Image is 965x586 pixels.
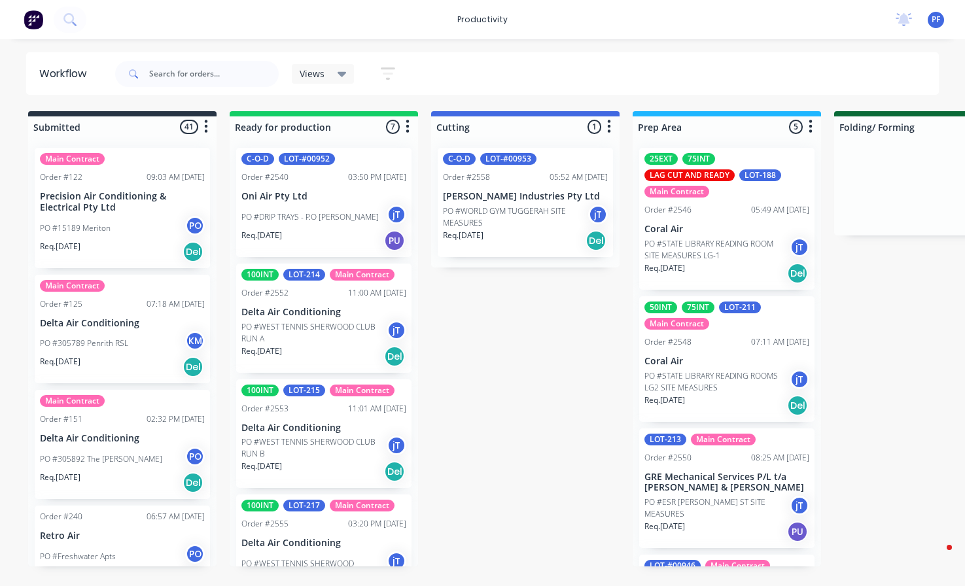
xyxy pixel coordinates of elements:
div: LOT-#00953 [480,153,536,165]
div: 05:52 AM [DATE] [550,171,608,183]
p: [PERSON_NAME] Industries Pty Ltd [443,191,608,202]
div: 100INTLOT-215Main ContractOrder #255311:01 AM [DATE]Delta Air ConditioningPO #WEST TENNIS SHERWOO... [236,379,412,489]
div: LOT-217 [283,500,325,511]
div: Order #2553 [241,403,289,415]
div: LOT-#00952 [279,153,335,165]
p: Req. [DATE] [40,356,80,368]
p: PO #WEST TENNIS SHERWOOD CLUB RUN B [241,436,387,460]
div: LOT-#00946 [644,560,701,572]
span: PF [932,14,940,26]
div: 100INT [241,385,279,396]
div: Main ContractOrder #12507:18 AM [DATE]Delta Air ConditioningPO #305789 Penrith RSLKMReq.[DATE]Del [35,275,210,384]
div: LOT-214 [283,269,325,281]
div: Order #2555 [241,518,289,530]
div: Main Contract [691,434,756,445]
div: Order #2550 [644,452,692,464]
div: PU [787,521,808,542]
p: Delta Air Conditioning [40,318,205,329]
div: Order #2558 [443,171,490,183]
div: PU [384,230,405,251]
div: 11:01 AM [DATE] [348,403,406,415]
div: PO [185,544,205,564]
p: Req. [DATE] [644,521,685,532]
div: jT [387,436,406,455]
div: KM [185,331,205,351]
p: PO #ESR [PERSON_NAME] ST SITE MEASURES [644,496,790,520]
p: PO #STATE LIBRARY READING ROOM SITE MEASURES LG-1 [644,238,790,262]
div: jT [387,320,406,340]
div: LOT-215 [283,385,325,396]
p: Oni Air Pty Ltd [241,191,406,202]
div: Order #122 [40,171,82,183]
div: Main Contract [330,269,395,281]
div: Del [586,230,606,251]
div: 03:20 PM [DATE] [348,518,406,530]
div: Workflow [39,66,93,82]
div: productivity [451,10,514,29]
div: Order #2552 [241,287,289,299]
div: 08:25 AM [DATE] [751,452,809,464]
div: LAG CUT AND READY [644,169,735,181]
div: Main Contract [40,153,105,165]
p: Req. [DATE] [644,262,685,274]
div: Main Contract [644,186,709,198]
p: PO #WORLD GYM TUGGERAH SITE MEASURES [443,205,588,229]
div: 03:50 PM [DATE] [348,171,406,183]
div: 50INT75INTLOT-211Main ContractOrder #254807:11 AM [DATE]Coral AirPO #STATE LIBRARY READING ROOMS ... [639,296,815,422]
div: LOT-213Main ContractOrder #255008:25 AM [DATE]GRE Mechanical Services P/L t/a [PERSON_NAME] & [PE... [639,428,815,549]
div: jT [387,551,406,571]
div: jT [790,237,809,257]
div: 06:57 AM [DATE] [147,511,205,523]
div: Main Contract [330,385,395,396]
p: PO #305789 Penrith RSL [40,337,128,349]
p: Delta Air Conditioning [241,422,406,434]
p: Delta Air Conditioning [241,538,406,549]
div: LOT-211 [719,302,761,313]
div: Order #2540 [241,171,289,183]
p: PO #DRIP TRAYS - P.O [PERSON_NAME] [241,211,379,223]
p: Req. [DATE] [241,345,282,357]
div: C-O-D [443,153,476,165]
div: 75INT [682,153,715,165]
div: 25EXT75INTLAG CUT AND READYLOT-188Main ContractOrder #254605:49 AM [DATE]Coral AirPO #STATE LIBRA... [639,148,815,290]
div: 11:00 AM [DATE] [348,287,406,299]
div: 50INT [644,302,677,313]
div: 100INTLOT-214Main ContractOrder #255211:00 AM [DATE]Delta Air ConditioningPO #WEST TENNIS SHERWOO... [236,264,412,373]
p: PO #Freshwater Apts [40,551,116,562]
div: 02:32 PM [DATE] [147,413,205,425]
div: Main Contract [40,395,105,407]
div: PO [185,447,205,466]
div: Del [384,346,405,367]
div: Main Contract [40,280,105,292]
div: 75INT [682,302,714,313]
div: Main ContractOrder #12209:03 AM [DATE]Precision Air Conditioning & Electrical Pty LtdPO #15189 Me... [35,148,210,268]
div: Main Contract [705,560,770,572]
p: Delta Air Conditioning [40,433,205,444]
div: Del [384,461,405,482]
div: 25EXT [644,153,678,165]
div: jT [387,205,406,224]
div: jT [588,205,608,224]
div: C-O-DLOT-#00953Order #255805:52 AM [DATE][PERSON_NAME] Industries Pty LtdPO #WORLD GYM TUGGERAH S... [438,148,613,257]
div: Del [183,472,203,493]
p: Req. [DATE] [644,394,685,406]
p: Req. [DATE] [40,472,80,483]
div: Del [787,395,808,416]
p: Coral Air [644,356,809,367]
div: Main ContractOrder #15102:32 PM [DATE]Delta Air ConditioningPO #305892 The [PERSON_NAME]POReq.[DA... [35,390,210,499]
div: 09:03 AM [DATE] [147,171,205,183]
div: Main Contract [330,500,395,511]
div: 100INT [241,269,279,281]
div: 07:11 AM [DATE] [751,336,809,348]
p: Precision Air Conditioning & Electrical Pty Ltd [40,191,205,213]
div: jT [790,496,809,515]
div: jT [790,370,809,389]
div: Order #240 [40,511,82,523]
p: GRE Mechanical Services P/L t/a [PERSON_NAME] & [PERSON_NAME] [644,472,809,494]
div: C-O-DLOT-#00952Order #254003:50 PM [DATE]Oni Air Pty LtdPO #DRIP TRAYS - P.O [PERSON_NAME]jTReq.[... [236,148,412,257]
p: Req. [DATE] [241,230,282,241]
div: Order #2546 [644,204,692,216]
p: PO #WEST TENNIS SHERWOOD CLUB RUN A [241,321,387,345]
p: Delta Air Conditioning [241,307,406,318]
p: Retro Air [40,530,205,542]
